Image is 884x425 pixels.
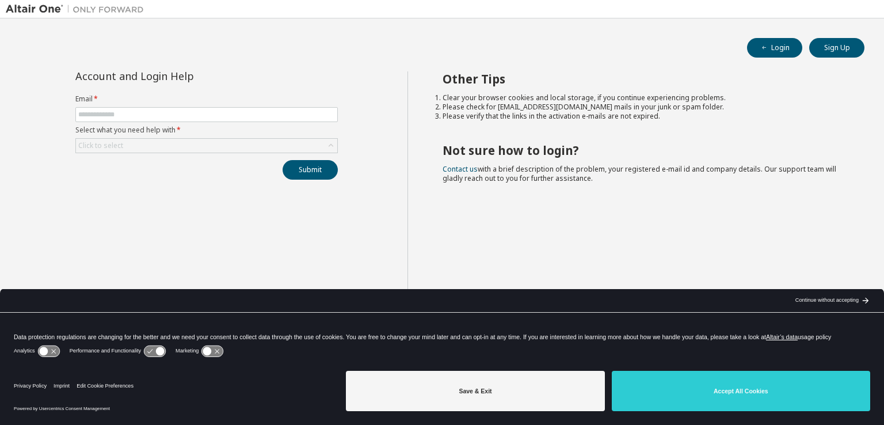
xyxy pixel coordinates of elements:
[443,112,844,121] li: Please verify that the links in the activation e-mails are not expired.
[443,93,844,103] li: Clear your browser cookies and local storage, if you continue experiencing problems.
[443,71,844,86] h2: Other Tips
[75,126,338,135] label: Select what you need help with
[75,71,285,81] div: Account and Login Help
[443,103,844,112] li: Please check for [EMAIL_ADDRESS][DOMAIN_NAME] mails in your junk or spam folder.
[76,139,337,153] div: Click to select
[747,38,802,58] button: Login
[443,164,478,174] a: Contact us
[443,164,836,183] span: with a brief description of the problem, your registered e-mail id and company details. Our suppo...
[75,94,338,104] label: Email
[283,160,338,180] button: Submit
[6,3,150,15] img: Altair One
[809,38,864,58] button: Sign Up
[78,141,123,150] div: Click to select
[443,143,844,158] h2: Not sure how to login?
